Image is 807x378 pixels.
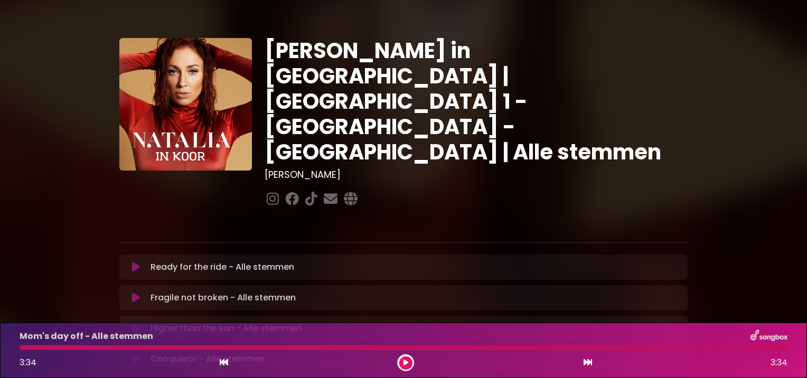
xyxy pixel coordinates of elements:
[151,261,294,273] p: Ready for the ride - Alle stemmen
[20,356,36,368] span: 3:34
[20,330,153,343] p: Mom's day off - Alle stemmen
[265,38,688,165] h1: [PERSON_NAME] in [GEOGRAPHIC_DATA] | [GEOGRAPHIC_DATA] 1 - [GEOGRAPHIC_DATA] - [GEOGRAPHIC_DATA] ...
[771,356,787,369] span: 3:34
[119,38,252,171] img: YTVS25JmS9CLUqXqkEhs
[151,291,296,304] p: Fragile not broken - Alle stemmen
[151,322,302,335] p: Higher than the sun - Alle stemmen
[750,329,787,343] img: songbox-logo-white.png
[265,169,688,181] h3: [PERSON_NAME]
